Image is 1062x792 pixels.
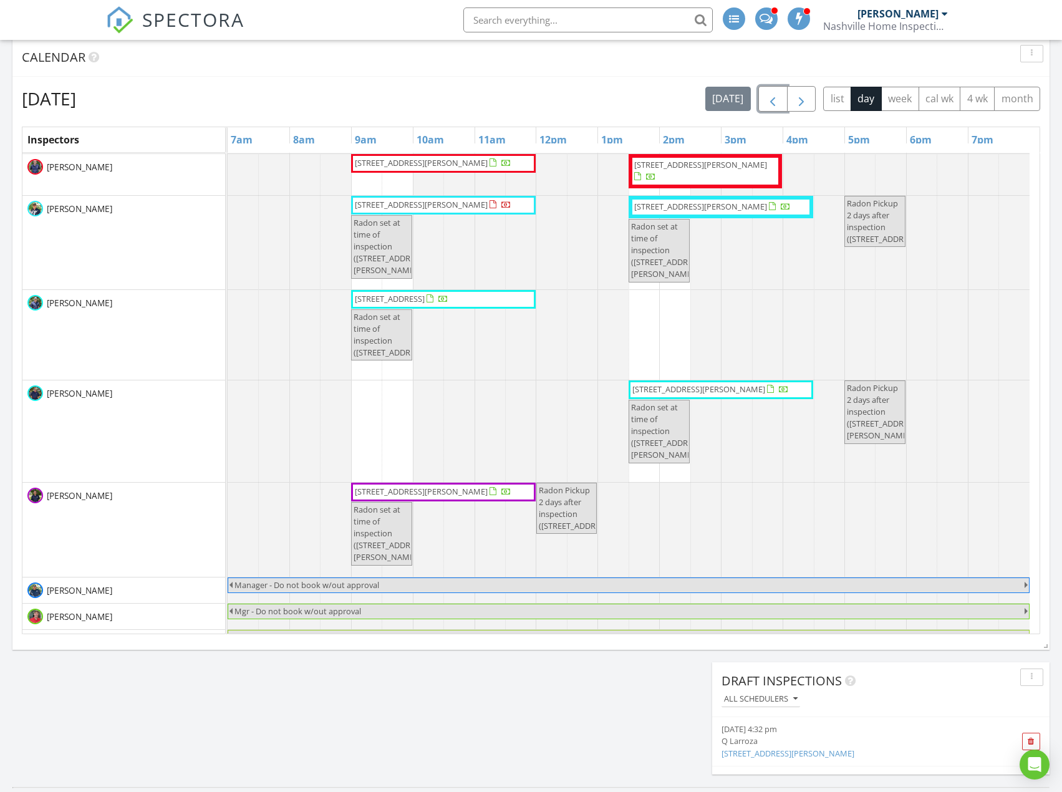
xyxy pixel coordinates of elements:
[106,17,244,43] a: SPECTORA
[142,6,244,32] span: SPECTORA
[354,217,426,276] span: Radon set at time of inspection ([STREET_ADDRESS][PERSON_NAME])
[823,20,948,32] div: Nashville Home Inspection
[823,87,851,111] button: list
[27,201,43,216] img: chad_armstrong.png
[968,130,997,150] a: 7pm
[355,157,488,168] span: [STREET_ADDRESS][PERSON_NAME]
[44,161,115,173] span: [PERSON_NAME]
[631,221,703,280] span: Radon set at time of inspection ([STREET_ADDRESS][PERSON_NAME])
[234,579,379,591] span: Manager - Do not book w/out approval
[845,130,873,150] a: 5pm
[632,384,765,395] span: [STREET_ADDRESS][PERSON_NAME]
[960,87,995,111] button: 4 wk
[907,130,935,150] a: 6pm
[475,130,509,150] a: 11am
[919,87,961,111] button: cal wk
[634,201,767,212] span: [STREET_ADDRESS][PERSON_NAME]
[27,488,43,503] img: img_7020.jpeg
[1020,750,1050,780] div: Open Intercom Messenger
[536,130,570,150] a: 12pm
[598,130,626,150] a: 1pm
[27,609,43,624] img: jim_d_wpi_4.jpeg
[234,606,361,617] span: Mgr - Do not book w/out approval
[27,582,43,598] img: adam_brown.png
[413,130,447,150] a: 10am
[758,86,788,112] button: Previous day
[722,691,800,708] button: All schedulers
[22,49,85,65] span: Calendar
[44,297,115,309] span: [PERSON_NAME]
[44,584,115,597] span: [PERSON_NAME]
[27,385,43,401] img: img_2065.jpeg
[27,295,43,311] img: img_8987.jpeg
[355,293,425,304] span: [STREET_ADDRESS]
[994,87,1040,111] button: month
[722,773,987,785] div: [DATE] 9:29 am
[722,748,854,759] a: [STREET_ADDRESS][PERSON_NAME]
[857,7,939,20] div: [PERSON_NAME]
[463,7,713,32] input: Search everything...
[44,490,115,502] span: [PERSON_NAME]
[722,672,842,689] span: Draft Inspections
[354,504,426,563] span: Radon set at time of inspection ([STREET_ADDRESS][PERSON_NAME])
[539,485,614,532] span: Radon Pickup 2 days after inspection ([STREET_ADDRESS])
[847,382,919,442] span: Radon Pickup 2 days after inspection ([STREET_ADDRESS][PERSON_NAME])
[27,133,79,147] span: Inspectors
[44,611,115,623] span: [PERSON_NAME]
[27,159,43,175] img: resized_20240409_162034.jpeg
[722,723,987,735] div: [DATE] 4:32 pm
[634,159,767,170] span: [STREET_ADDRESS][PERSON_NAME]
[660,130,688,150] a: 2pm
[290,130,318,150] a: 8am
[44,203,115,215] span: [PERSON_NAME]
[354,311,428,359] span: Radon set at time of inspection ([STREET_ADDRESS])
[851,87,882,111] button: day
[722,735,987,747] div: Q Larroza
[228,130,256,150] a: 7am
[705,87,751,111] button: [DATE]
[847,198,922,245] span: Radon Pickup 2 days after inspection ([STREET_ADDRESS])
[355,486,488,497] span: [STREET_ADDRESS][PERSON_NAME]
[234,632,361,643] span: Mgr - Do not book w/out approval
[783,130,811,150] a: 4pm
[881,87,919,111] button: week
[352,130,380,150] a: 9am
[787,86,816,112] button: Next day
[44,387,115,400] span: [PERSON_NAME]
[631,402,703,461] span: Radon set at time of inspection ([STREET_ADDRESS][PERSON_NAME])
[106,6,133,34] img: The Best Home Inspection Software - Spectora
[22,86,76,111] h2: [DATE]
[724,695,798,703] div: All schedulers
[722,723,987,760] a: [DATE] 4:32 pm Q Larroza [STREET_ADDRESS][PERSON_NAME]
[722,130,750,150] a: 3pm
[355,199,488,210] span: [STREET_ADDRESS][PERSON_NAME]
